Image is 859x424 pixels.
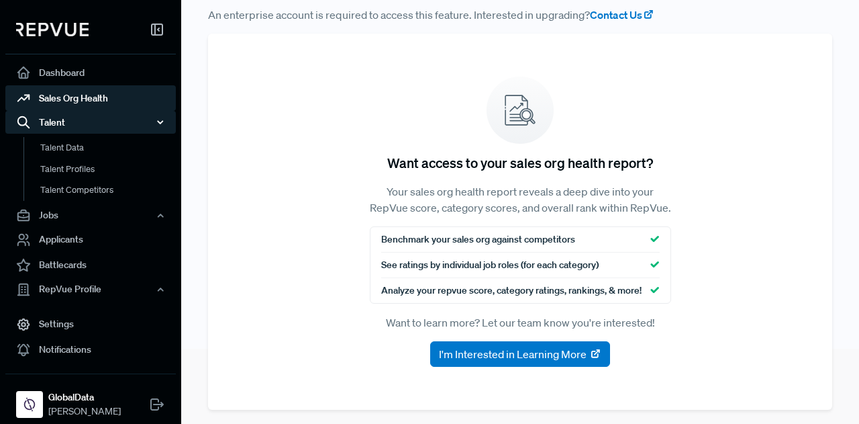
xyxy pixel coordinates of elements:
[5,337,176,363] a: Notifications
[5,111,176,134] button: Talent
[5,374,176,424] a: GlobalDataGlobalData[PERSON_NAME]
[16,23,89,36] img: RepVue
[381,284,642,298] span: Analyze your repvue score, category ratings, rankings, & more!
[381,258,599,272] span: See ratings by individual job roles (for each category)
[430,341,610,367] button: I'm Interested in Learning More
[439,346,587,362] span: I'm Interested in Learning More
[590,7,654,23] a: Contact Us
[19,394,40,415] img: GlobalData
[48,390,121,405] strong: GlobalData
[381,232,575,247] span: Benchmark your sales org against competitors
[370,314,671,331] p: Want to learn more? Let our team know you're interested!
[370,183,671,216] p: Your sales org health report reveals a deep dive into your RepVue score, category scores, and ove...
[5,253,176,278] a: Battlecards
[208,7,832,23] p: An enterprise account is required to access this feature. Interested in upgrading?
[23,159,194,180] a: Talent Profiles
[387,155,653,171] h5: Want access to your sales org health report?
[23,179,194,201] a: Talent Competitors
[23,137,194,159] a: Talent Data
[5,227,176,253] a: Applicants
[5,60,176,85] a: Dashboard
[5,312,176,337] a: Settings
[48,405,121,419] span: [PERSON_NAME]
[5,204,176,227] button: Jobs
[5,85,176,111] a: Sales Org Health
[5,278,176,301] button: RepVue Profile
